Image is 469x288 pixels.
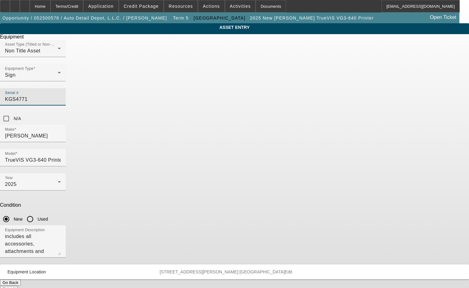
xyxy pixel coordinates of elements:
span: [STREET_ADDRESS][PERSON_NAME]:[GEOGRAPHIC_DATA] [160,269,285,274]
span: Credit Package [124,4,159,9]
span: ASSET ENTRY [5,25,464,30]
span: Actions [203,4,220,9]
mat-label: Make [5,128,15,132]
span: Resources [169,4,193,9]
mat-label: Serial # [5,91,19,95]
button: 2025 New [PERSON_NAME] TrueVIS VG3-640 Printer [248,12,375,24]
label: New [12,216,23,222]
span: Activities [230,4,251,9]
button: [GEOGRAPHIC_DATA] [192,12,247,24]
span: Sign [5,72,16,78]
mat-label: Equipment Type [5,67,33,71]
mat-label: Model [5,152,16,156]
span: [GEOGRAPHIC_DATA] [194,16,245,20]
label: Used [36,216,48,222]
button: Activities [225,0,256,12]
label: N/A [12,115,21,122]
span: Opportunity / 052500578 / Auto Detail Depot, L.L.C. / [PERSON_NAME] [2,16,167,20]
a: Open Ticket [427,12,459,23]
mat-label: Equipment Description [5,228,45,232]
span: Application [88,4,114,9]
span: 2025 New [PERSON_NAME] TrueVIS VG3-640 Printer [250,16,374,20]
button: Resources [164,0,198,12]
button: Application [83,0,118,12]
span: Edit [285,269,292,274]
button: Credit Package [119,0,163,12]
span: Equipment Location [7,269,46,274]
button: Term 5 [171,12,191,24]
span: 2025 [5,182,17,187]
button: Actions [198,0,225,12]
mat-label: Year [5,176,13,180]
span: Non Title Asset [5,48,40,53]
mat-label: Asset Type (Titled or Non-Titled) [5,43,62,47]
span: Term 5 [173,16,189,20]
span: Delete asset [444,4,463,7]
